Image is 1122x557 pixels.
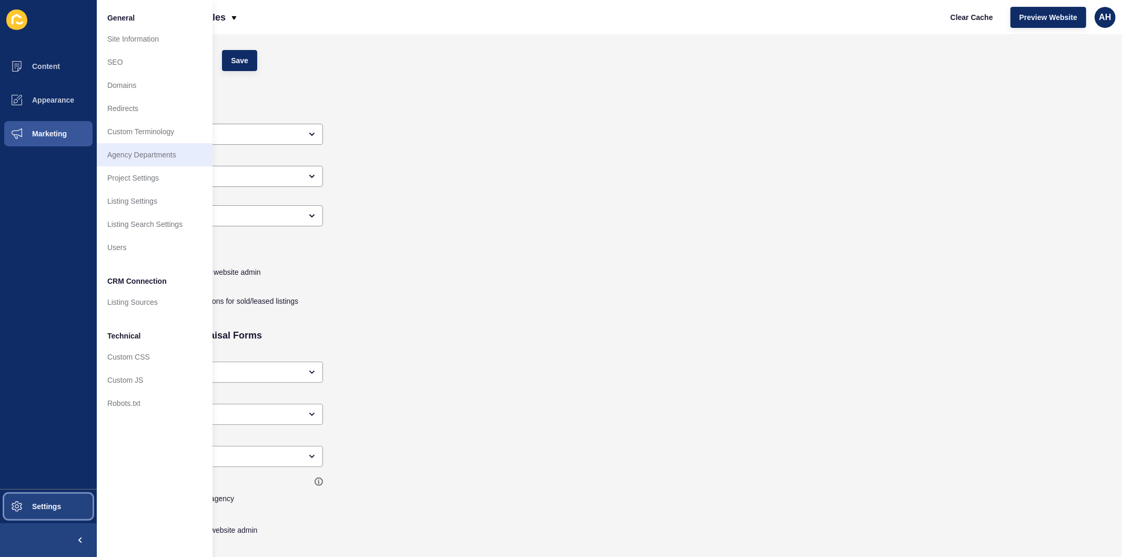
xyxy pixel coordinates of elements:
a: Project Settings [97,166,213,190]
div: open menu [113,404,323,425]
a: Listing Search Settings [97,213,213,236]
div: open menu [113,362,323,383]
button: Preview Website [1010,7,1086,28]
a: Users [97,236,213,259]
a: Domains [97,74,213,97]
a: Robots.txt [97,392,213,415]
a: Listing Settings [97,190,213,213]
a: Agency Departments [97,143,213,166]
span: Preview Website [1019,12,1077,23]
button: Save [222,50,257,71]
span: Save [231,55,248,66]
a: Custom Terminology [97,120,213,143]
span: AH [1099,12,1111,23]
a: Redirects [97,97,213,120]
a: Listing Sources [97,291,213,314]
div: open menu [113,124,323,145]
button: Clear Cache [942,7,1002,28]
div: open menu [113,166,323,187]
a: Custom JS [97,369,213,392]
a: Site Information [97,27,213,51]
span: CRM Connection [107,276,167,286]
span: General [107,13,135,23]
a: Custom CSS [97,345,213,369]
div: open menu [113,205,323,226]
span: Technical [107,331,141,341]
a: SEO [97,51,213,74]
div: open menu [113,446,323,467]
span: Clear Cache [951,12,993,23]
